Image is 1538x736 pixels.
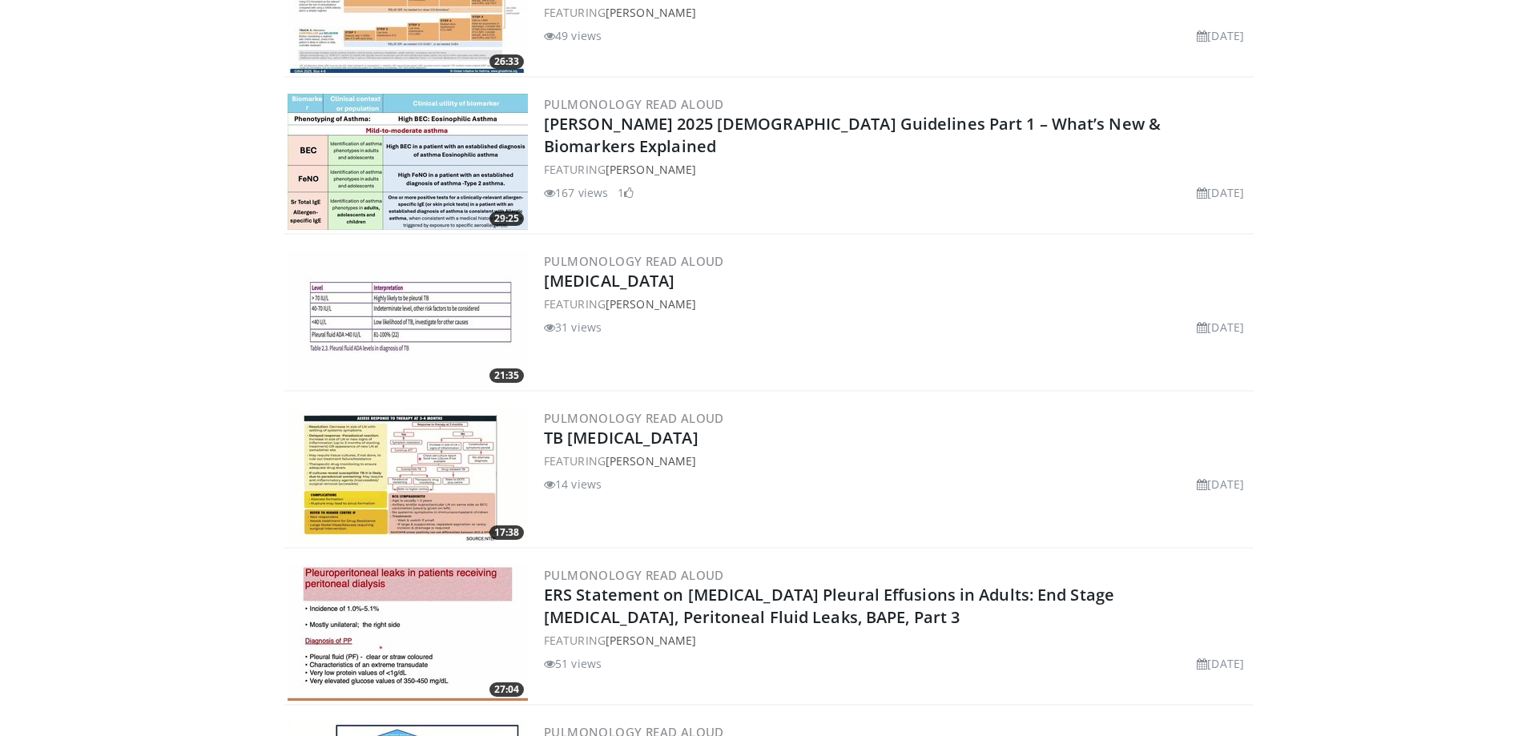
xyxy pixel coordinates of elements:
a: 21:35 [288,251,528,387]
img: 6bd5ae8e-b47f-4132-817e-fef6508db5fb.300x170_q85_crop-smart_upscale.jpg [288,565,528,701]
a: [PERSON_NAME] [606,633,696,648]
a: Pulmonology Read Aloud [544,410,724,426]
a: 27:04 [288,565,528,701]
a: 17:38 [288,408,528,544]
a: TB [MEDICAL_DATA] [544,427,699,448]
li: [DATE] [1197,655,1244,672]
li: 1 [618,184,634,201]
a: [PERSON_NAME] [606,5,696,20]
li: 31 views [544,319,602,336]
li: 167 views [544,184,608,201]
div: FEATURING [544,632,1250,649]
a: ERS Statement on [MEDICAL_DATA] Pleural Effusions in Adults: End Stage [MEDICAL_DATA], Peritoneal... [544,584,1114,628]
li: [DATE] [1197,476,1244,493]
span: 17:38 [489,525,524,540]
span: 21:35 [489,368,524,383]
div: FEATURING [544,452,1250,469]
a: 29:25 [288,94,528,230]
li: [DATE] [1197,27,1244,44]
li: 51 views [544,655,602,672]
a: [PERSON_NAME] 2025 [DEMOGRAPHIC_DATA] Guidelines Part 1 – What’s New & Biomarkers Explained [544,113,1161,157]
img: 1f637ebb-1eab-46c6-b9de-e4fd6edd6273.300x170_q85_crop-smart_upscale.jpg [288,94,528,230]
li: 14 views [544,476,602,493]
span: 27:04 [489,682,524,697]
li: [DATE] [1197,319,1244,336]
a: [PERSON_NAME] [606,162,696,177]
li: 49 views [544,27,602,44]
a: Pulmonology Read Aloud [544,253,724,269]
a: [PERSON_NAME] [606,296,696,312]
a: [MEDICAL_DATA] [544,270,674,292]
div: FEATURING [544,161,1250,178]
span: 26:33 [489,54,524,69]
a: Pulmonology Read Aloud [544,567,724,583]
div: FEATURING [544,4,1250,21]
img: f659bb23-9a5a-4af0-ab4d-adaf437927b0.300x170_q85_crop-smart_upscale.jpg [288,408,528,544]
span: 29:25 [489,211,524,226]
div: FEATURING [544,296,1250,312]
img: bc797f20-d901-46d7-aebe-fecf5c009e53.300x170_q85_crop-smart_upscale.jpg [288,251,528,387]
a: Pulmonology Read Aloud [544,96,724,112]
a: [PERSON_NAME] [606,453,696,469]
li: [DATE] [1197,184,1244,201]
